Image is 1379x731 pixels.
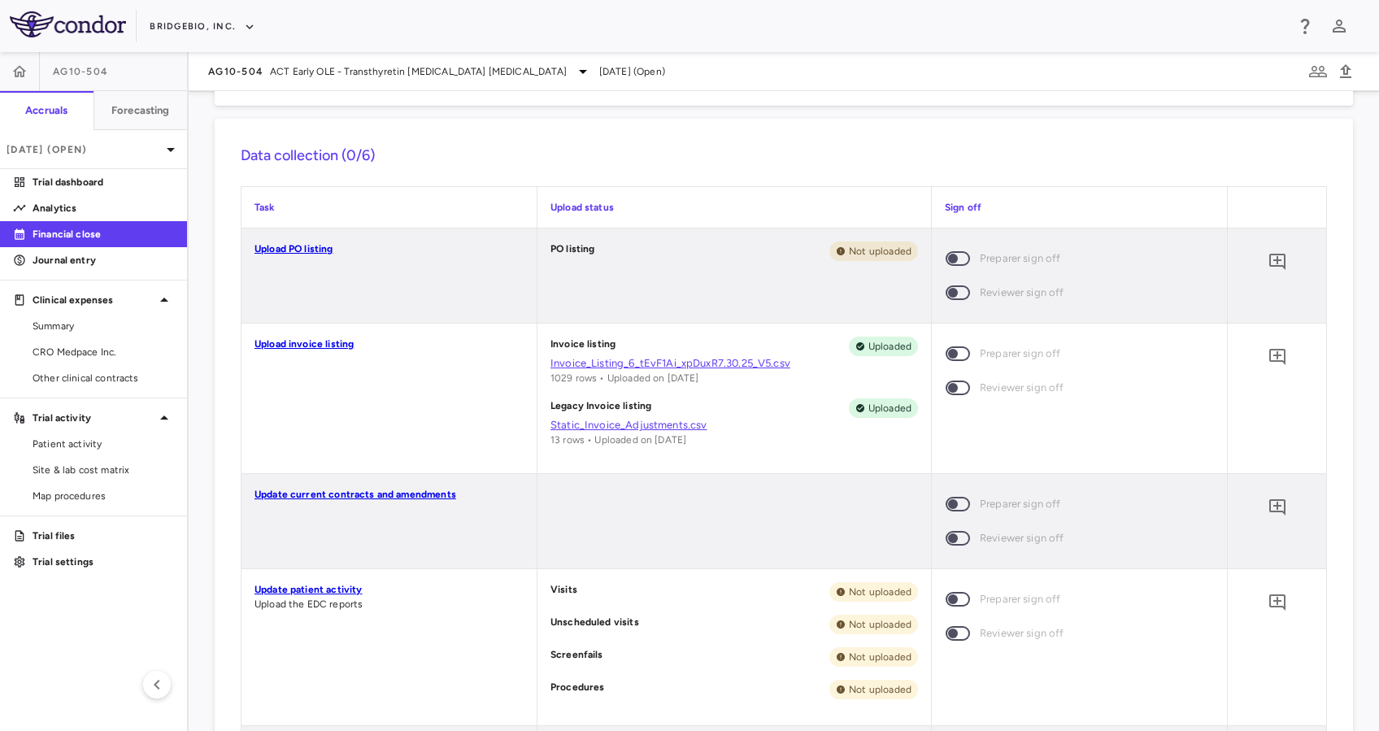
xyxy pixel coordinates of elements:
[842,585,918,599] span: Not uploaded
[550,398,651,418] p: Legacy Invoice listing
[550,615,639,634] p: Unscheduled visits
[254,200,524,215] p: Task
[1268,498,1287,517] svg: Add comment
[33,345,174,359] span: CRO Medpace Inc.
[1268,347,1287,367] svg: Add comment
[980,590,1061,608] span: Preparer sign off
[980,379,1064,397] span: Reviewer sign off
[33,227,174,241] p: Financial close
[945,200,1214,215] p: Sign off
[550,582,577,602] p: Visits
[7,142,161,157] p: [DATE] (Open)
[1264,494,1291,521] button: Add comment
[862,339,918,354] span: Uploaded
[550,647,603,667] p: Screenfails
[550,434,686,446] span: 13 rows • Uploaded on [DATE]
[980,345,1061,363] span: Preparer sign off
[980,529,1064,547] span: Reviewer sign off
[254,598,363,610] span: Upload the EDC reports
[1264,589,1291,616] button: Add comment
[980,495,1061,513] span: Preparer sign off
[150,14,255,40] button: BridgeBio, Inc.
[842,682,918,697] span: Not uploaded
[980,284,1064,302] span: Reviewer sign off
[550,372,699,384] span: 1029 rows • Uploaded on [DATE]
[980,624,1064,642] span: Reviewer sign off
[33,253,174,268] p: Journal entry
[53,65,108,78] span: AG10-504
[10,11,126,37] img: logo-full-SnFGN8VE.png
[208,65,263,78] span: AG10-504
[842,617,918,632] span: Not uploaded
[33,555,174,569] p: Trial settings
[33,437,174,451] span: Patient activity
[980,250,1061,268] span: Preparer sign off
[254,489,456,500] a: Update current contracts and amendments
[1268,252,1287,272] svg: Add comment
[254,584,362,595] a: Update patient activity
[33,411,154,425] p: Trial activity
[33,529,174,543] p: Trial files
[1264,343,1291,371] button: Add comment
[33,489,174,503] span: Map procedures
[1264,248,1291,276] button: Add comment
[270,64,567,79] span: ACT Early OLE - Transthyretin [MEDICAL_DATA] [MEDICAL_DATA]
[1268,593,1287,612] svg: Add comment
[111,103,170,118] h6: Forecasting
[842,244,918,259] span: Not uploaded
[842,650,918,664] span: Not uploaded
[254,243,333,255] a: Upload PO listing
[550,337,616,356] p: Invoice listing
[550,200,918,215] p: Upload status
[33,371,174,385] span: Other clinical contracts
[241,145,1327,167] h6: Data collection (0/6)
[254,338,354,350] a: Upload invoice listing
[550,241,595,261] p: PO listing
[33,463,174,477] span: Site & lab cost matrix
[33,293,154,307] p: Clinical expenses
[550,356,918,371] a: Invoice_Listing_6_tEvF1Ai_xpDuxR7.30.25_V5.csv
[33,319,174,333] span: Summary
[550,680,605,699] p: Procedures
[33,201,174,215] p: Analytics
[33,175,174,189] p: Trial dashboard
[599,64,665,79] span: [DATE] (Open)
[25,103,67,118] h6: Accruals
[550,418,918,433] a: Static_Invoice_Adjustments.csv
[862,401,918,416] span: Uploaded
